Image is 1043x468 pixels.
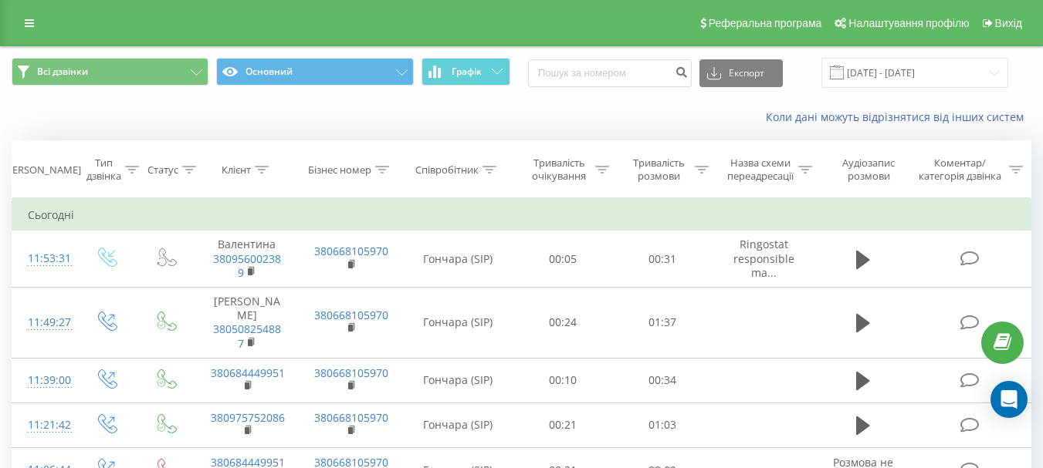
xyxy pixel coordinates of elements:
span: Вихід [995,17,1022,29]
span: Всі дзвінки [37,66,88,78]
button: Експорт [699,59,783,87]
button: Графік [422,58,510,86]
span: Графік [452,66,482,77]
td: 01:37 [613,287,713,358]
td: 01:03 [613,402,713,447]
td: Гончара (SIP) [402,358,513,402]
a: 380668105970 [314,410,388,425]
td: 00:10 [513,358,613,402]
div: 11:21:42 [28,410,60,440]
span: Ringostat responsible ma... [733,237,794,279]
td: 00:05 [513,231,613,288]
td: Валентина [195,231,299,288]
div: Тип дзвінка [86,157,121,183]
div: Статус [147,163,178,177]
td: Гончара (SIP) [402,402,513,447]
a: 380668105970 [314,244,388,258]
div: Бізнес номер [308,163,371,177]
a: 380668105970 [314,308,388,322]
div: Open Intercom Messenger [991,381,1028,418]
div: Коментар/категорія дзвінка [915,157,1005,183]
a: 380684449951 [211,365,285,380]
div: Аудіозапис розмови [830,157,908,183]
div: [PERSON_NAME] [3,163,81,177]
td: Гончара (SIP) [402,287,513,358]
button: Всі дзвінки [12,58,208,86]
div: Клієнт [222,163,251,177]
div: 11:53:31 [28,244,60,274]
a: 380508254887 [213,322,281,350]
div: Співробітник [415,163,479,177]
div: Назва схеми переадресації [726,157,794,183]
a: Коли дані можуть відрізнятися вiд інших систем [766,109,1031,124]
td: Сьогодні [12,200,1031,231]
td: 00:34 [613,358,713,402]
button: Основний [216,58,413,86]
td: 00:24 [513,287,613,358]
input: Пошук за номером [528,59,692,87]
div: Тривалість очікування [527,157,591,183]
a: 380668105970 [314,365,388,380]
div: Тривалість розмови [627,157,691,183]
td: [PERSON_NAME] [195,287,299,358]
td: Гончара (SIP) [402,231,513,288]
div: 11:39:00 [28,365,60,396]
td: 00:21 [513,402,613,447]
div: 11:49:27 [28,308,60,338]
a: 380956002389 [213,251,281,280]
span: Реферальна програма [709,17,822,29]
a: 380975752086 [211,410,285,425]
span: Налаштування профілю [848,17,969,29]
td: 00:31 [613,231,713,288]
